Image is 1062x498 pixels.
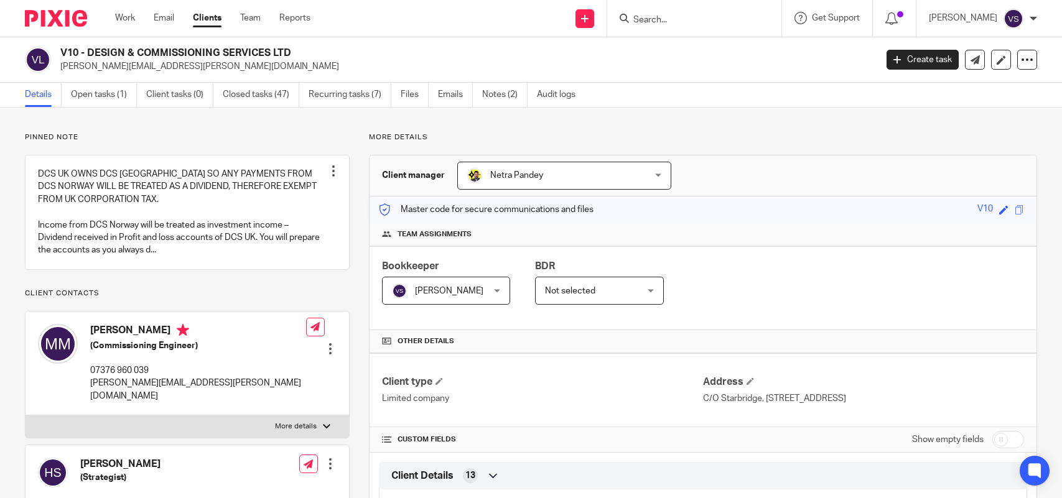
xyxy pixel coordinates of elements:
[977,203,993,217] div: V10
[703,392,1024,405] p: C/O Starbridge, [STREET_ADDRESS]
[90,364,306,377] p: 07376 960 039
[929,12,997,24] p: [PERSON_NAME]
[438,83,473,107] a: Emails
[398,336,454,346] span: Other details
[490,171,543,180] span: Netra Pandey
[279,12,310,24] a: Reports
[80,458,291,471] h4: [PERSON_NAME]
[382,169,445,182] h3: Client manager
[146,83,213,107] a: Client tasks (0)
[382,376,703,389] h4: Client type
[887,50,959,70] a: Create task
[25,132,350,142] p: Pinned note
[25,288,350,298] p: Client contacts
[38,458,68,487] img: svg%3E
[398,229,472,239] span: Team assignments
[382,392,703,405] p: Limited company
[537,83,585,107] a: Audit logs
[1004,9,1023,29] img: svg%3E
[60,60,868,73] p: [PERSON_NAME][EMAIL_ADDRESS][PERSON_NAME][DOMAIN_NAME]
[369,132,1037,142] p: More details
[275,422,317,431] p: More details
[90,377,306,402] p: [PERSON_NAME][EMAIL_ADDRESS][PERSON_NAME][DOMAIN_NAME]
[391,469,454,482] span: Client Details
[415,287,483,295] span: [PERSON_NAME]
[401,83,429,107] a: Files
[382,435,703,445] h4: CUSTOM FIELDS
[392,284,407,298] img: svg%3E
[90,324,306,339] h4: [PERSON_NAME]
[25,10,87,27] img: Pixie
[309,83,391,107] a: Recurring tasks (7)
[193,12,221,24] a: Clients
[465,469,475,482] span: 13
[115,12,135,24] a: Work
[703,376,1024,389] h4: Address
[632,15,744,26] input: Search
[545,287,595,295] span: Not selected
[535,261,555,271] span: BDR
[25,47,51,73] img: svg%3E
[467,168,482,183] img: Netra-New-Starbridge-Yellow.jpg
[482,83,528,107] a: Notes (2)
[379,203,594,216] p: Master code for secure communications and files
[80,471,291,484] h5: (Strategist)
[90,339,306,352] h5: (Commissioning Engineer)
[382,261,439,271] span: Bookkeeper
[240,12,261,24] a: Team
[912,433,984,446] label: Show empty fields
[812,14,860,22] span: Get Support
[154,12,174,24] a: Email
[177,324,189,336] i: Primary
[38,324,78,364] img: svg%3E
[25,83,62,107] a: Details
[60,47,706,60] h2: V10 - DESIGN & COMMISSIONING SERVICES LTD
[71,83,137,107] a: Open tasks (1)
[223,83,299,107] a: Closed tasks (47)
